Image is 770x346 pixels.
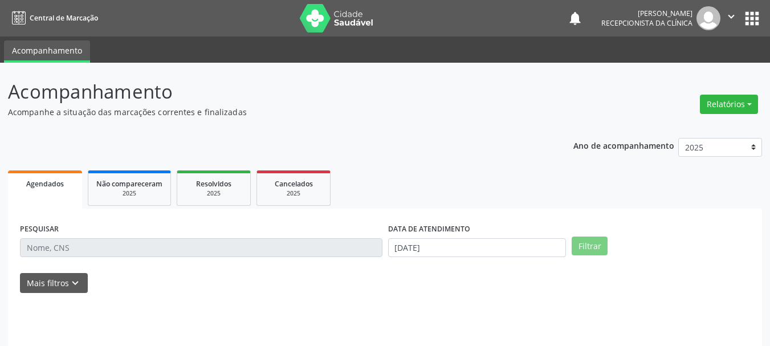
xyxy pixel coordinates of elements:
p: Acompanhe a situação das marcações correntes e finalizadas [8,106,536,118]
div: 2025 [96,189,162,198]
div: 2025 [185,189,242,198]
span: Recepcionista da clínica [601,18,692,28]
input: Selecione um intervalo [388,238,567,258]
span: Cancelados [275,179,313,189]
p: Ano de acompanhamento [573,138,674,152]
button: Filtrar [572,237,608,256]
img: img [696,6,720,30]
span: Agendados [26,179,64,189]
div: [PERSON_NAME] [601,9,692,18]
span: Resolvidos [196,179,231,189]
button:  [720,6,742,30]
i:  [725,10,738,23]
button: Mais filtroskeyboard_arrow_down [20,273,88,293]
button: apps [742,9,762,29]
label: DATA DE ATENDIMENTO [388,221,470,238]
input: Nome, CNS [20,238,382,258]
a: Acompanhamento [4,40,90,63]
button: notifications [567,10,583,26]
i: keyboard_arrow_down [69,277,82,290]
span: Não compareceram [96,179,162,189]
a: Central de Marcação [8,9,98,27]
div: 2025 [265,189,322,198]
p: Acompanhamento [8,78,536,106]
button: Relatórios [700,95,758,114]
label: PESQUISAR [20,221,59,238]
span: Central de Marcação [30,13,98,23]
